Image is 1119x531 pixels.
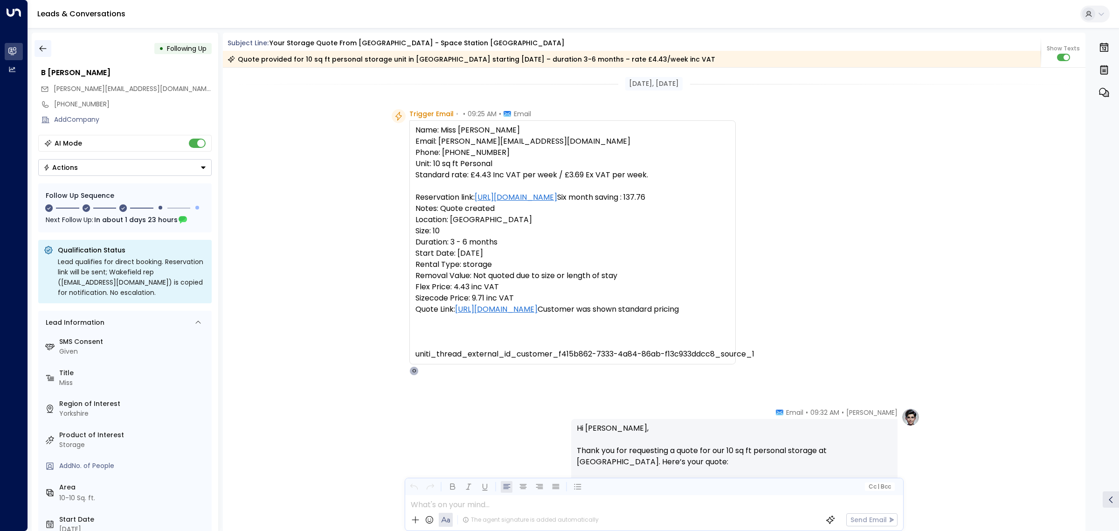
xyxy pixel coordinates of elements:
[38,159,212,176] button: Actions
[877,483,879,490] span: |
[59,337,208,347] label: SMS Consent
[46,191,204,201] div: Follow Up Sequence
[59,399,208,409] label: Region of Interest
[810,408,839,417] span: 09:32 AM
[424,481,436,493] button: Redo
[901,408,920,426] img: profile-logo.png
[59,368,208,378] label: Title
[408,481,420,493] button: Undo
[54,99,212,109] div: [PHONE_NUMBER]
[409,109,454,119] span: Trigger Email
[1047,44,1080,53] span: Show Texts
[159,40,164,57] div: •
[54,84,212,94] span: b.charlesworth@gmail.com
[59,482,208,492] label: Area
[514,109,531,119] span: Email
[54,84,213,93] span: [PERSON_NAME][EMAIL_ADDRESS][DOMAIN_NAME]
[38,159,212,176] div: Button group with a nested menu
[55,139,82,148] div: AI Mode
[409,366,419,376] div: O
[59,461,208,471] div: AddNo. of People
[58,245,206,255] p: Qualification Status
[475,192,557,203] a: [URL][DOMAIN_NAME]
[37,8,125,19] a: Leads & Conversations
[43,163,78,172] div: Actions
[59,493,95,503] div: 10-10 Sq. ft.
[59,515,208,524] label: Start Date
[41,67,212,78] div: B [PERSON_NAME]
[59,440,208,450] div: Storage
[269,38,565,48] div: Your storage quote from [GEOGRAPHIC_DATA] - Space Station [GEOGRAPHIC_DATA]
[786,408,803,417] span: Email
[806,408,808,417] span: •
[54,115,212,125] div: AddCompany
[415,125,730,360] pre: Name: Miss [PERSON_NAME] Email: [PERSON_NAME][EMAIL_ADDRESS][DOMAIN_NAME] Phone: [PHONE_NUMBER] U...
[59,378,208,388] div: Miss
[846,408,898,417] span: [PERSON_NAME]
[59,430,208,440] label: Product of Interest
[94,215,178,225] span: In about 1 days 23 hours
[842,408,844,417] span: •
[228,38,269,48] span: Subject Line:
[864,482,894,491] button: Cc|Bcc
[499,109,501,119] span: •
[59,409,208,419] div: Yorkshire
[228,55,715,64] div: Quote provided for 10 sq ft personal storage unit in [GEOGRAPHIC_DATA] starting [DATE] – duration...
[46,215,204,225] div: Next Follow Up:
[59,347,208,356] div: Given
[42,318,104,328] div: Lead Information
[868,483,891,490] span: Cc Bcc
[58,257,206,298] div: Lead qualifies for direct booking. Reservation link will be sent; Wakefield rep ([EMAIL_ADDRESS][...
[456,109,458,119] span: •
[468,109,497,119] span: 09:25 AM
[455,304,538,315] a: [URL][DOMAIN_NAME]
[167,44,207,53] span: Following Up
[463,516,599,524] div: The agent signature is added automatically
[625,77,683,91] div: [DATE], [DATE]
[463,109,465,119] span: •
